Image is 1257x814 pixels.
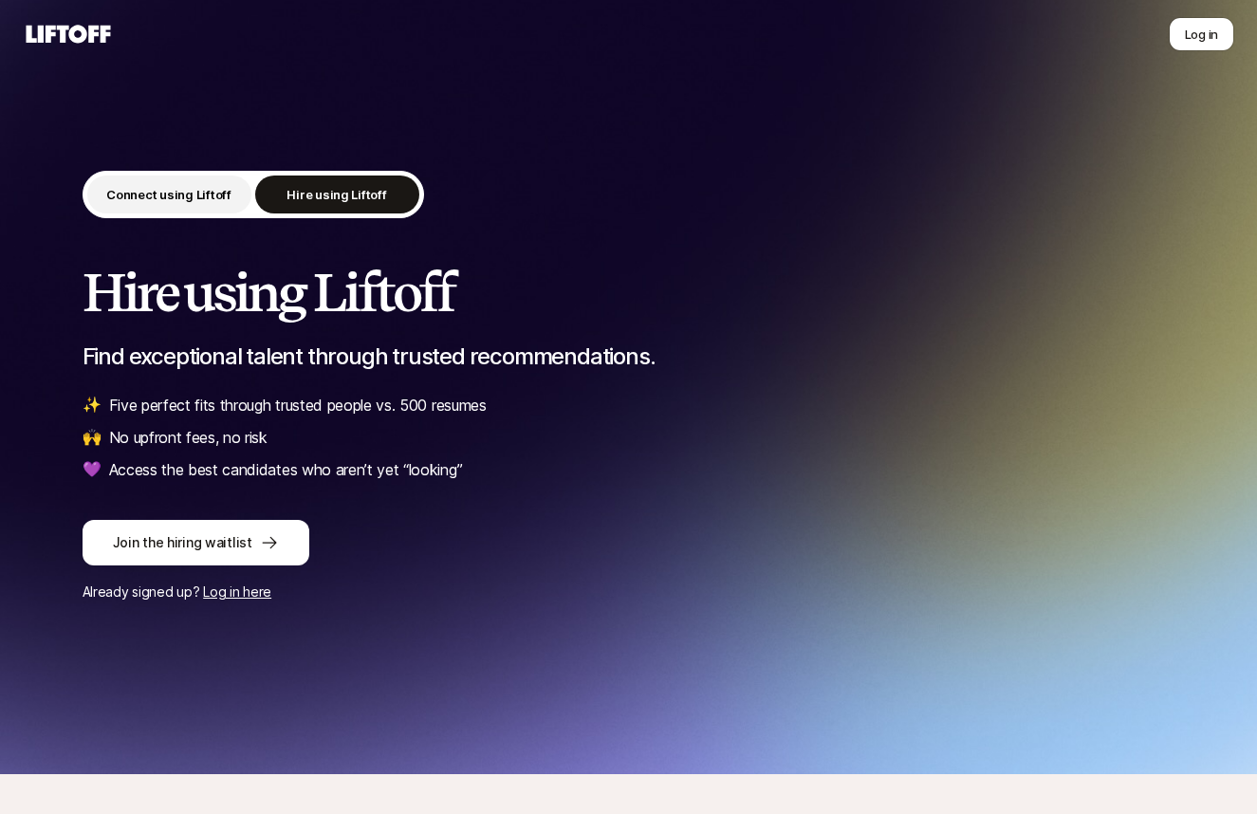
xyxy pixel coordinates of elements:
p: Connect using Liftoff [106,185,231,204]
p: Hire using Liftoff [287,185,386,204]
button: Join the hiring waitlist [83,520,309,565]
button: Log in [1169,17,1234,51]
p: Find exceptional talent through trusted recommendations. [83,343,1175,370]
a: Join the hiring waitlist [83,520,1175,565]
p: Five perfect fits through trusted people vs. 500 resumes [109,393,487,417]
p: Already signed up? [83,581,1175,603]
h2: Hire using Liftoff [83,264,1175,321]
a: Log in here [203,583,271,600]
p: No upfront fees, no risk [109,425,268,450]
span: 💜️ [83,457,102,482]
span: 🙌 [83,425,102,450]
span: ✨ [83,393,102,417]
p: Access the best candidates who aren’t yet “looking” [109,457,463,482]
